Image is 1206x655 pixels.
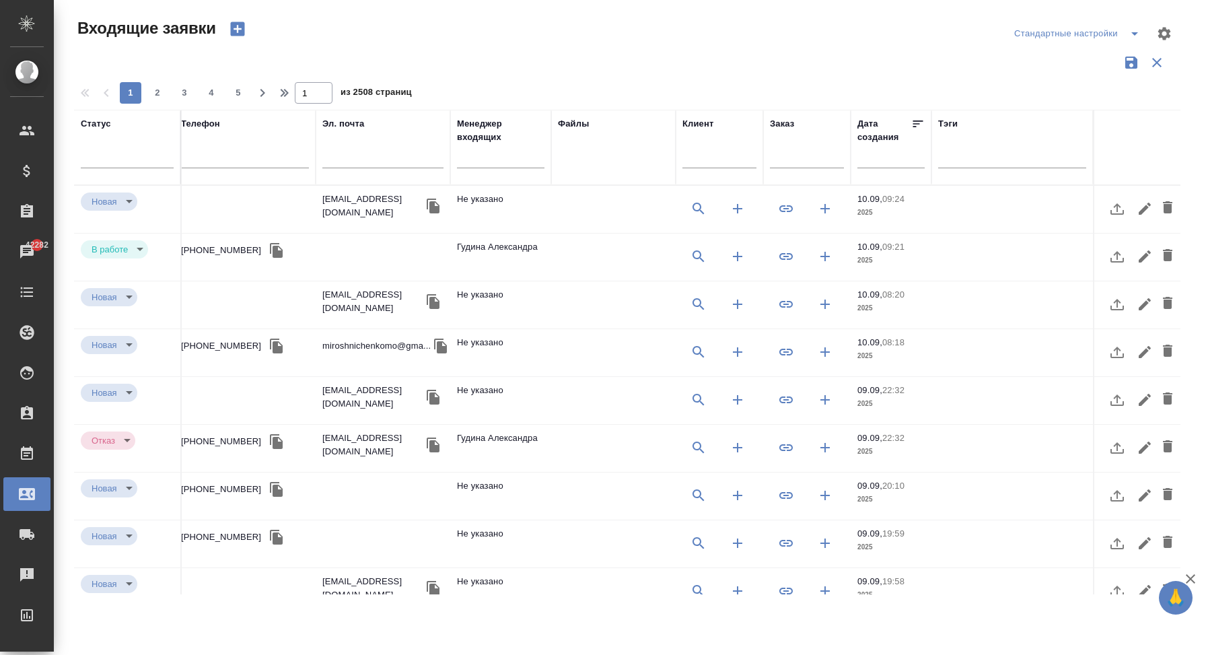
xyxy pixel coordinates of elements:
button: Редактировать [1133,288,1156,320]
button: Загрузить файл [1101,384,1133,416]
p: 10.09, [857,242,882,252]
td: Не указано [450,473,551,520]
button: Сбросить фильтры [1144,50,1170,75]
p: 2025 [857,541,925,554]
div: Заказ [770,117,794,131]
button: Удалить [1156,240,1179,273]
button: Привязать к существующему заказу [770,336,802,368]
button: 🙏 [1159,581,1193,615]
span: 4 [201,86,222,100]
p: 09.09, [857,433,882,443]
button: Скопировать [423,387,444,407]
button: Создать заказ [809,193,841,225]
button: Привязать к существующему заказу [770,193,802,225]
button: Создать клиента [721,527,754,559]
button: Выбрать клиента [682,336,715,368]
button: Создать клиента [721,288,754,320]
p: 20:10 [882,481,904,491]
div: [PHONE_NUMBER] [181,339,261,353]
button: Редактировать [1133,479,1156,512]
button: Удалить [1156,575,1179,607]
p: 2025 [857,349,925,363]
button: Создать заказ [809,384,841,416]
div: split button [1011,23,1148,44]
div: Тэги [938,117,958,131]
button: Выбрать клиента [682,479,715,512]
button: Новая [87,530,121,542]
button: Создать клиента [721,479,754,512]
p: 09.09, [857,385,882,395]
button: Загрузить файл [1101,479,1133,512]
button: Удалить [1156,527,1179,559]
a: 42282 [3,235,50,269]
div: Дата создания [857,117,911,144]
p: [EMAIL_ADDRESS][DOMAIN_NAME] [322,432,423,458]
p: 22:32 [882,433,904,443]
button: Создать клиента [721,240,754,273]
p: 08:18 [882,337,904,347]
p: 2025 [857,254,925,267]
button: Создать заказ [809,240,841,273]
button: Привязать к существующему заказу [770,432,802,464]
div: [PHONE_NUMBER] [181,530,261,544]
button: Редактировать [1133,384,1156,416]
button: Новая [87,483,121,494]
td: Гудина Александра [450,234,551,281]
button: Загрузить файл [1101,193,1133,225]
button: Скопировать [267,240,287,261]
button: Удалить [1156,384,1179,416]
span: 5 [227,86,249,100]
div: Новая [81,384,137,402]
button: Скопировать [423,196,444,216]
button: Загрузить файл [1101,240,1133,273]
button: 2 [147,82,168,104]
td: Не указано [450,568,551,615]
p: miroshnichenkomo@gma... [322,339,431,353]
button: Редактировать [1133,336,1156,368]
td: Не указано [450,377,551,424]
button: 4 [201,82,222,104]
button: Создать клиента [721,575,754,607]
button: Загрузить файл [1101,575,1133,607]
button: Создать заказ [809,288,841,320]
span: 🙏 [1164,584,1187,612]
button: Создать заказ [809,575,841,607]
td: Гудина Александра [450,425,551,472]
button: Скопировать [423,291,444,312]
p: 2025 [857,445,925,458]
button: Привязать к существующему заказу [770,527,802,559]
div: Новая [81,336,137,354]
button: Скопировать [267,479,287,499]
button: Привязать к существующему заказу [770,575,802,607]
button: Привязать к существующему заказу [770,288,802,320]
button: Создать заказ [809,336,841,368]
button: Скопировать [267,527,287,547]
button: Редактировать [1133,432,1156,464]
p: 09.09, [857,576,882,586]
button: Выбрать клиента [682,240,715,273]
p: 2025 [857,206,925,219]
p: 09.09, [857,481,882,491]
div: Клиент [682,117,713,131]
td: Не указано [450,186,551,233]
p: [EMAIL_ADDRESS][DOMAIN_NAME] [322,288,423,315]
p: 2025 [857,493,925,506]
div: Эл. почта [322,117,364,131]
button: Новая [87,339,121,351]
td: Не указано [450,520,551,567]
button: 3 [174,82,195,104]
button: Создать клиента [721,432,754,464]
p: [EMAIL_ADDRESS][DOMAIN_NAME] [322,193,423,219]
td: Не указано [450,281,551,329]
button: Загрузить файл [1101,288,1133,320]
button: Удалить [1156,288,1179,320]
p: 09.09, [857,528,882,539]
span: из 2508 страниц [341,84,412,104]
button: Сохранить фильтры [1119,50,1144,75]
button: Скопировать [267,432,287,452]
div: Новая [81,193,137,211]
button: Редактировать [1133,575,1156,607]
p: 2025 [857,588,925,602]
button: Удалить [1156,336,1179,368]
td: Не указано [450,329,551,376]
